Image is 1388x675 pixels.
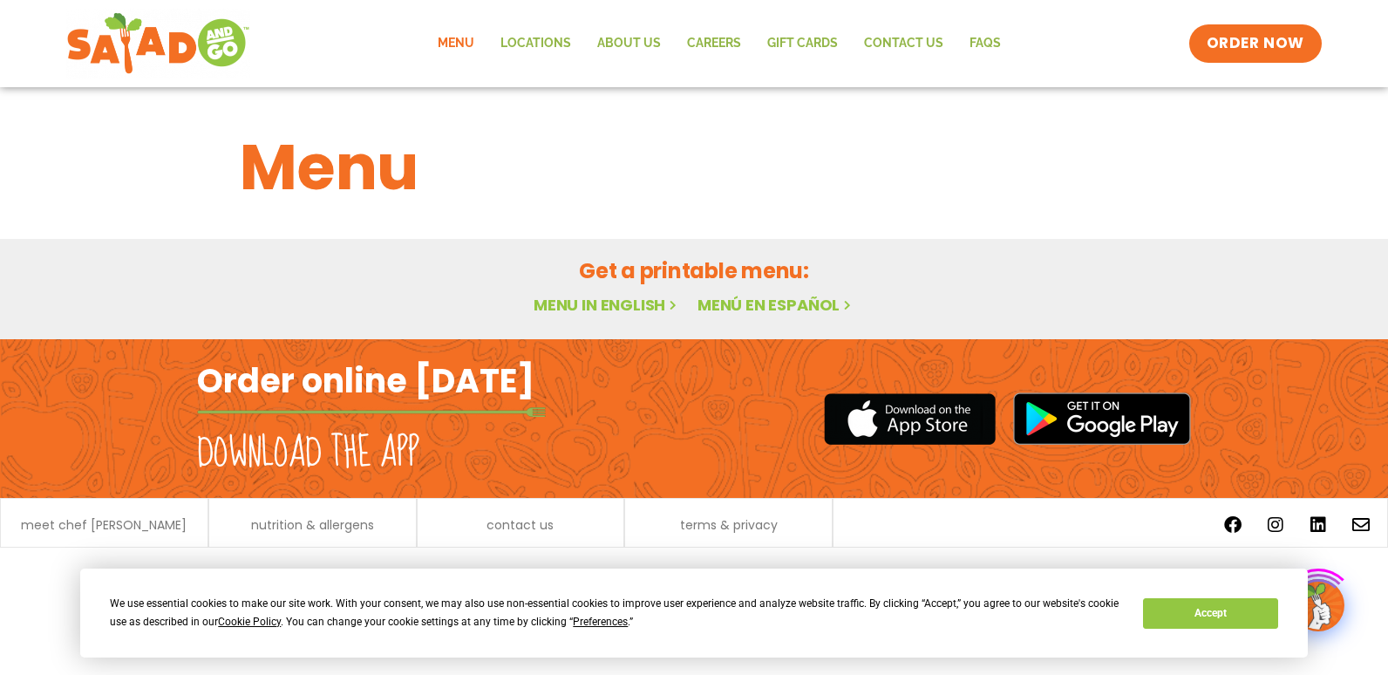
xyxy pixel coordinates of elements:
[66,9,250,78] img: new-SAG-logo-768×292
[1143,598,1277,629] button: Accept
[956,24,1014,64] a: FAQs
[218,616,281,628] span: Cookie Policy
[754,24,851,64] a: GIFT CARDS
[240,256,1148,286] h2: Get a printable menu:
[21,519,187,531] a: meet chef [PERSON_NAME]
[584,24,674,64] a: About Us
[197,429,419,478] h2: Download the app
[425,24,487,64] a: Menu
[240,120,1148,215] h1: Menu
[573,616,628,628] span: Preferences
[486,519,554,531] a: contact us
[674,24,754,64] a: Careers
[425,24,1014,64] nav: Menu
[197,407,546,417] img: fork
[206,565,1182,589] p: © 2024 Salad and Go
[197,359,534,402] h2: Order online [DATE]
[80,569,1308,658] div: Cookie Consent Prompt
[697,294,854,316] a: Menú en español
[487,24,584,64] a: Locations
[534,294,680,316] a: Menu in English
[1207,33,1304,54] span: ORDER NOW
[680,519,778,531] a: terms & privacy
[851,24,956,64] a: Contact Us
[251,519,374,531] a: nutrition & allergens
[1013,392,1191,445] img: google_play
[824,391,996,447] img: appstore
[110,595,1122,631] div: We use essential cookies to make our site work. With your consent, we may also use non-essential ...
[1189,24,1322,63] a: ORDER NOW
